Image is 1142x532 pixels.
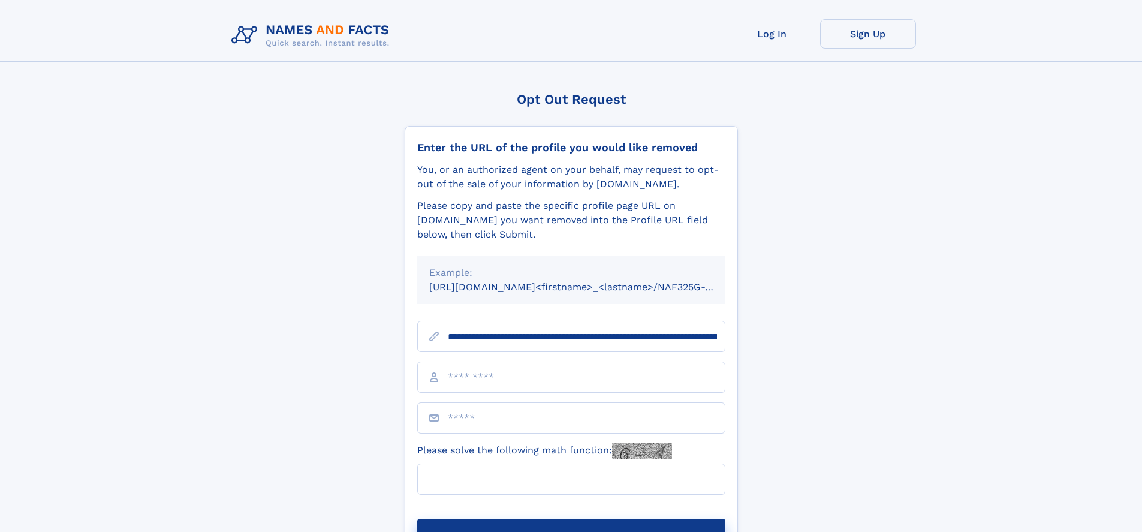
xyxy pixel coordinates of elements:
[405,92,738,107] div: Opt Out Request
[820,19,916,49] a: Sign Up
[429,281,748,293] small: [URL][DOMAIN_NAME]<firstname>_<lastname>/NAF325G-xxxxxxxx
[417,141,725,154] div: Enter the URL of the profile you would like removed
[417,443,672,459] label: Please solve the following math function:
[417,163,725,191] div: You, or an authorized agent on your behalf, may request to opt-out of the sale of your informatio...
[724,19,820,49] a: Log In
[429,266,713,280] div: Example:
[417,199,725,242] div: Please copy and paste the specific profile page URL on [DOMAIN_NAME] you want removed into the Pr...
[227,19,399,52] img: Logo Names and Facts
